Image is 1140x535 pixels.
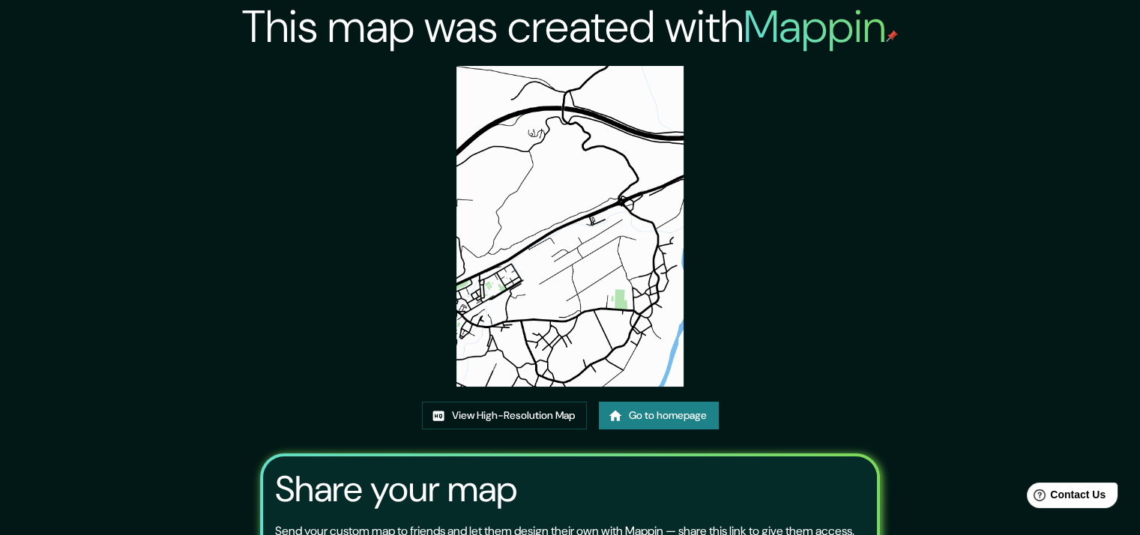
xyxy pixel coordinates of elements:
[599,402,719,429] a: Go to homepage
[422,402,587,429] a: View High-Resolution Map
[275,468,517,510] h3: Share your map
[1007,477,1124,519] iframe: Help widget launcher
[886,30,898,42] img: mappin-pin
[456,66,684,387] img: created-map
